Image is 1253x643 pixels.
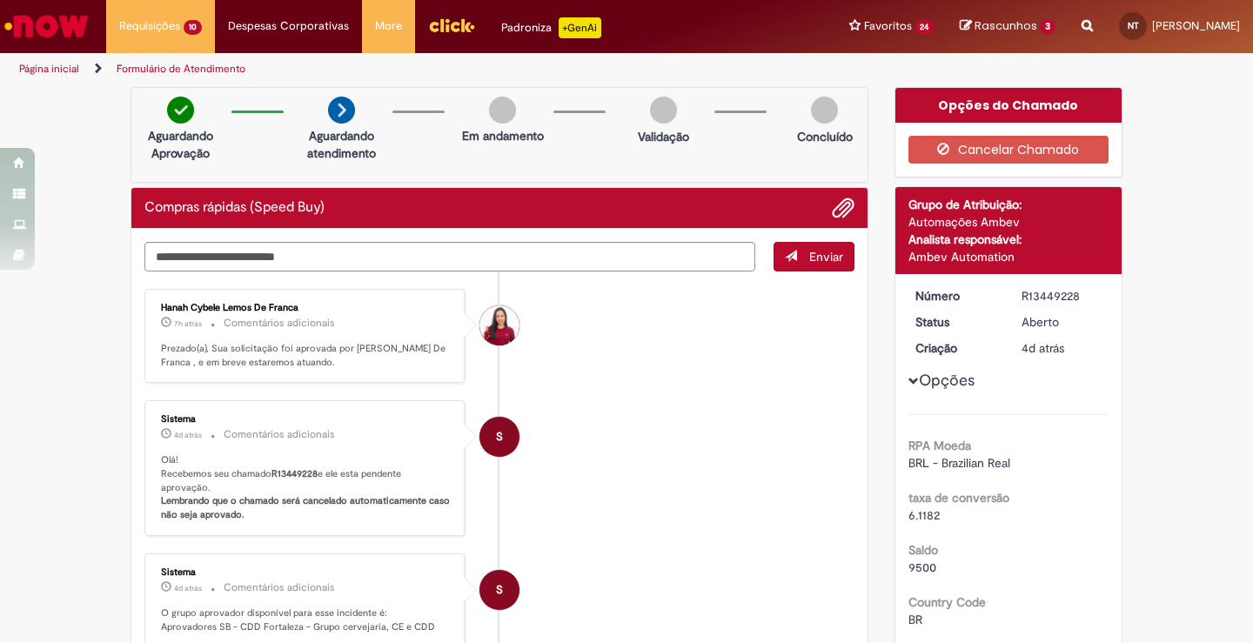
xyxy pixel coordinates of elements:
[1128,20,1139,31] span: NT
[902,339,1009,357] dt: Criação
[908,213,1109,231] div: Automações Ambev
[479,305,519,345] div: Hanah Cybele Lemos De Franca
[908,507,940,523] span: 6.1182
[184,20,202,35] span: 10
[908,196,1109,213] div: Grupo de Atribuição:
[479,417,519,457] div: System
[915,20,935,35] span: 24
[161,606,451,633] p: O grupo aprovador disponível para esse incidente é: Aprovadores SB - CDD Fortaleza - Grupo cervej...
[908,594,986,610] b: Country Code
[224,580,335,595] small: Comentários adicionais
[174,583,202,593] span: 4d atrás
[902,313,1009,331] dt: Status
[638,128,689,145] p: Validação
[161,342,451,369] p: Prezado(a), Sua solicitação foi aprovada por [PERSON_NAME] De Franca , e em breve estaremos atuando.
[902,287,1009,305] dt: Número
[501,17,601,38] div: Padroniza
[908,136,1109,164] button: Cancelar Chamado
[174,583,202,593] time: 26/08/2025 15:49:14
[908,231,1109,248] div: Analista responsável:
[975,17,1037,34] span: Rascunhos
[1022,340,1064,356] span: 4d atrás
[271,467,318,480] b: R13449228
[908,542,938,558] b: Saldo
[489,97,516,124] img: img-circle-grey.png
[797,128,853,145] p: Concluído
[908,559,936,575] span: 9500
[908,248,1109,265] div: Ambev Automation
[960,18,1055,35] a: Rascunhos
[908,490,1009,506] b: taxa de conversão
[650,97,677,124] img: img-circle-grey.png
[19,62,79,76] a: Página inicial
[908,612,922,627] span: BR
[864,17,912,35] span: Favoritos
[462,127,544,144] p: Em andamento
[144,242,755,271] textarea: Digite sua mensagem aqui...
[117,62,245,76] a: Formulário de Atendimento
[1022,313,1102,331] div: Aberto
[174,318,202,329] span: 7h atrás
[479,570,519,610] div: System
[174,318,202,329] time: 29/08/2025 11:02:24
[13,53,822,85] ul: Trilhas de página
[1022,339,1102,357] div: 26/08/2025 15:49:05
[167,97,194,124] img: check-circle-green.png
[1022,340,1064,356] time: 26/08/2025 15:49:05
[161,414,451,425] div: Sistema
[496,416,503,458] span: S
[428,12,475,38] img: click_logo_yellow_360x200.png
[811,97,838,124] img: img-circle-grey.png
[895,88,1122,123] div: Opções do Chamado
[774,242,854,271] button: Enviar
[908,438,971,453] b: RPA Moeda
[138,127,223,162] p: Aguardando Aprovação
[119,17,180,35] span: Requisições
[1040,19,1055,35] span: 3
[228,17,349,35] span: Despesas Corporativas
[144,200,325,216] h2: Compras rápidas (Speed Buy) Histórico de tíquete
[809,249,843,265] span: Enviar
[328,97,355,124] img: arrow-next.png
[2,9,91,44] img: ServiceNow
[224,316,335,331] small: Comentários adicionais
[832,197,854,219] button: Adicionar anexos
[161,453,451,522] p: Olá! Recebemos seu chamado e ele esta pendente aprovação.
[496,569,503,611] span: S
[161,567,451,578] div: Sistema
[161,494,452,521] b: Lembrando que o chamado será cancelado automaticamente caso não seja aprovado.
[375,17,402,35] span: More
[559,17,601,38] p: +GenAi
[299,127,384,162] p: Aguardando atendimento
[224,427,335,442] small: Comentários adicionais
[161,303,451,313] div: Hanah Cybele Lemos De Franca
[174,430,202,440] time: 26/08/2025 15:49:17
[1152,18,1240,33] span: [PERSON_NAME]
[174,430,202,440] span: 4d atrás
[1022,287,1102,305] div: R13449228
[908,455,1010,471] span: BRL - Brazilian Real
